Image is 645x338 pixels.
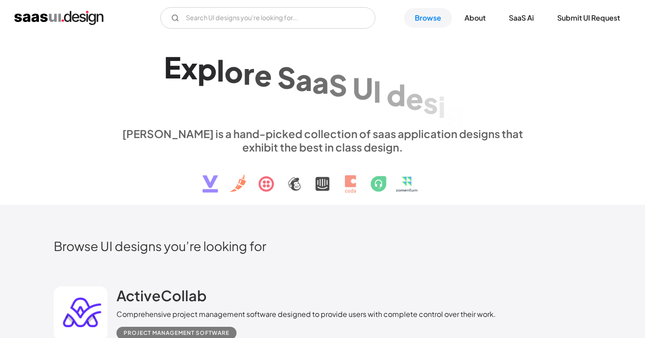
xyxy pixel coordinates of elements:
a: SaaS Ai [498,8,545,28]
div: s [423,85,438,120]
input: Search UI designs you're looking for... [160,7,375,29]
div: g [446,94,464,128]
div: U [353,71,373,105]
div: e [406,81,423,116]
div: l [217,53,224,87]
h1: Explore SaaS UI design patterns & interactions. [116,49,529,118]
div: i [438,89,446,124]
div: o [224,54,243,89]
div: a [296,62,312,97]
div: E [164,50,181,84]
a: ActiveCollab [116,286,206,309]
a: Submit UI Request [546,8,631,28]
h2: Browse UI designs you’re looking for [54,238,591,254]
div: I [373,74,381,108]
div: r [243,56,254,91]
a: Browse [404,8,452,28]
img: text, icon, saas logo [187,154,458,200]
div: Comprehensive project management software designed to provide users with complete control over th... [116,309,496,320]
div: e [254,58,272,92]
div: p [198,52,217,86]
div: S [329,68,347,102]
a: About [454,8,496,28]
div: [PERSON_NAME] is a hand-picked collection of saas application designs that exhibit the best in cl... [116,127,529,154]
h2: ActiveCollab [116,286,206,304]
form: Email Form [160,7,375,29]
div: S [277,60,296,95]
div: x [181,51,198,85]
a: home [14,11,103,25]
div: a [312,65,329,100]
div: d [387,78,406,112]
